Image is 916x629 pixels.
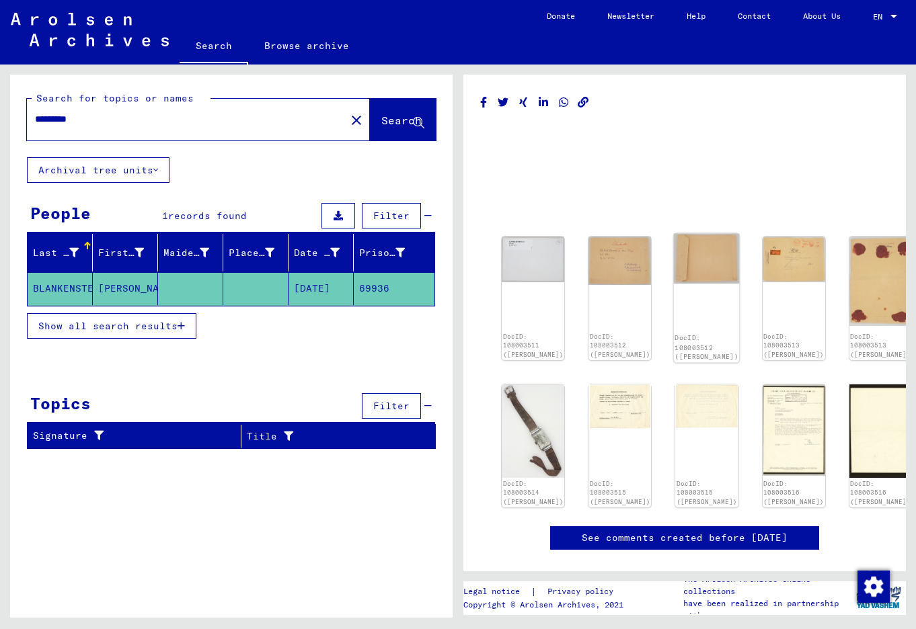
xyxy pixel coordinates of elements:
[850,480,911,505] a: DocID: 108003516 ([PERSON_NAME])
[576,94,590,111] button: Copy link
[27,313,196,339] button: Show all search results
[463,585,629,599] div: |
[289,272,354,305] mat-cell: [DATE]
[362,393,421,419] button: Filter
[33,242,96,263] div: Last Name
[853,581,904,614] img: yv_logo.png
[763,237,825,282] img: 001.jpg
[496,94,510,111] button: Share on Twitter
[93,272,158,305] mat-cell: [PERSON_NAME]
[590,333,650,358] a: DocID: 108003512 ([PERSON_NAME])
[675,334,739,361] a: DocID: 108003512 ([PERSON_NAME])
[33,425,244,447] div: Signature
[674,234,740,284] img: 002.jpg
[381,114,422,127] span: Search
[294,246,340,260] div: Date of Birth
[537,585,629,599] a: Privacy policy
[162,210,168,222] span: 1
[98,246,144,260] div: First Name
[463,599,629,611] p: Copyright © Arolsen Archives, 2021
[28,272,93,305] mat-cell: BLANKENSTEIN
[168,210,247,222] span: records found
[873,12,888,22] span: EN
[373,210,410,222] span: Filter
[33,429,231,443] div: Signature
[158,234,223,271] mat-header-cell: Maiden Name
[348,112,365,128] mat-icon: close
[588,384,651,429] img: 001.jpg
[582,531,788,545] a: See comments created before [DATE]
[362,203,421,228] button: Filter
[503,333,564,358] a: DocID: 108003511 ([PERSON_NAME])
[502,384,564,478] img: 002.jpg
[503,480,564,505] a: DocID: 108003514 ([PERSON_NAME])
[850,333,911,358] a: DocID: 108003513 ([PERSON_NAME])
[354,272,434,305] mat-cell: 69936
[28,234,93,271] mat-header-cell: Last Name
[38,320,178,332] span: Show all search results
[502,237,564,282] img: 001.jpg
[11,13,169,46] img: Arolsen_neg.svg
[463,585,531,599] a: Legal notice
[247,425,422,447] div: Title
[93,234,158,271] mat-header-cell: First Name
[294,242,356,263] div: Date of Birth
[27,157,169,183] button: Archival tree units
[163,246,209,260] div: Maiden Name
[477,94,491,111] button: Share on Facebook
[30,391,91,415] div: Topics
[343,106,370,133] button: Clear
[683,573,851,597] p: The Arolsen Archives online collections
[590,480,650,505] a: DocID: 108003515 ([PERSON_NAME])
[180,30,248,65] a: Search
[537,94,551,111] button: Share on LinkedIn
[223,234,289,271] mat-header-cell: Place of Birth
[229,242,291,263] div: Place of Birth
[247,429,409,444] div: Title
[517,94,531,111] button: Share on Xing
[289,234,354,271] mat-header-cell: Date of Birth
[98,242,161,263] div: First Name
[849,237,912,326] img: 002.jpg
[588,237,651,285] img: 001.jpg
[36,92,194,104] mat-label: Search for topics or names
[683,597,851,622] p: have been realized in partnership with
[763,480,824,505] a: DocID: 108003516 ([PERSON_NAME])
[849,384,912,478] img: 002.jpg
[557,94,571,111] button: Share on WhatsApp
[359,242,422,263] div: Prisoner #
[229,246,274,260] div: Place of Birth
[33,246,79,260] div: Last Name
[677,480,737,505] a: DocID: 108003515 ([PERSON_NAME])
[163,242,226,263] div: Maiden Name
[370,99,436,140] button: Search
[354,234,434,271] mat-header-cell: Prisoner #
[373,400,410,412] span: Filter
[763,384,825,476] img: 001.jpg
[30,201,91,225] div: People
[857,571,890,603] img: Change consent
[359,246,405,260] div: Prisoner #
[675,384,738,429] img: 002.jpg
[248,30,365,62] a: Browse archive
[763,333,824,358] a: DocID: 108003513 ([PERSON_NAME])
